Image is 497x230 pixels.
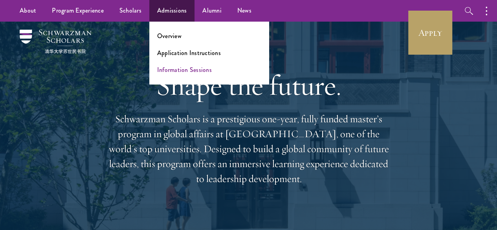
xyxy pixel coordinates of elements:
[157,48,221,57] a: Application Instructions
[157,31,182,40] a: Overview
[107,112,390,186] p: Schwarzman Scholars is a prestigious one-year, fully funded master’s program in global affairs at...
[107,69,390,102] h1: Shape the future.
[157,65,212,74] a: Information Sessions
[20,29,92,53] img: Schwarzman Scholars
[408,11,452,55] a: Apply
